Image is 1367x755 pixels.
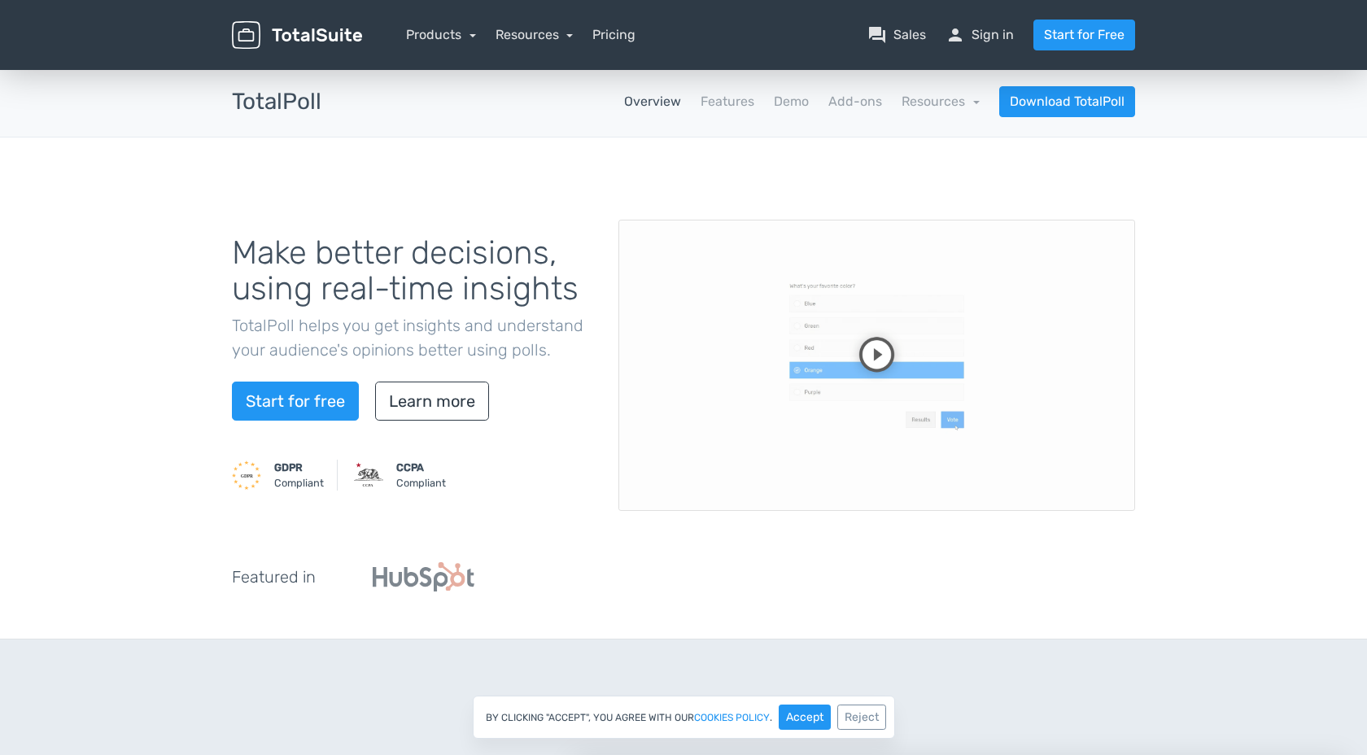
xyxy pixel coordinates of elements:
[867,25,926,45] a: question_answerSales
[496,27,574,42] a: Resources
[1033,20,1135,50] a: Start for Free
[902,94,980,109] a: Resources
[828,92,882,111] a: Add-ons
[701,92,754,111] a: Features
[375,382,489,421] a: Learn more
[232,235,594,307] h1: Make better decisions, using real-time insights
[232,568,316,586] h5: Featured in
[406,27,476,42] a: Products
[373,562,474,591] img: Hubspot
[232,313,594,362] p: TotalPoll helps you get insights and understand your audience's opinions better using polls.
[354,460,383,490] img: CCPA
[837,705,886,730] button: Reject
[473,696,895,739] div: By clicking "Accept", you agree with our .
[396,461,424,474] strong: CCPA
[232,89,321,115] h3: TotalPoll
[592,25,635,45] a: Pricing
[867,25,887,45] span: question_answer
[232,21,362,50] img: TotalSuite for WordPress
[774,92,809,111] a: Demo
[946,25,965,45] span: person
[396,460,446,491] small: Compliant
[694,713,770,722] a: cookies policy
[624,92,681,111] a: Overview
[274,461,303,474] strong: GDPR
[999,86,1135,117] a: Download TotalPoll
[779,705,831,730] button: Accept
[946,25,1014,45] a: personSign in
[232,460,261,490] img: GDPR
[274,460,324,491] small: Compliant
[232,382,359,421] a: Start for free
